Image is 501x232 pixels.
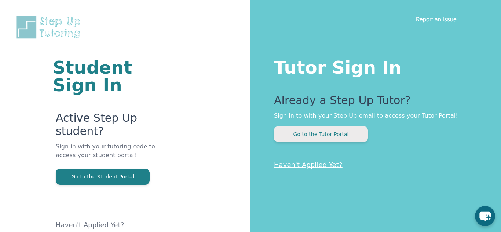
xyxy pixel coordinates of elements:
[274,56,472,76] h1: Tutor Sign In
[15,15,85,40] img: Step Up Tutoring horizontal logo
[274,161,343,169] a: Haven't Applied Yet?
[53,59,162,94] h1: Student Sign In
[416,15,457,23] a: Report an Issue
[56,142,162,169] p: Sign in with your tutoring code to access your student portal!
[56,111,162,142] p: Active Step Up student?
[274,126,368,142] button: Go to the Tutor Portal
[274,111,472,120] p: Sign in to with your Step Up email to access your Tutor Portal!
[56,169,150,185] button: Go to the Student Portal
[274,130,368,137] a: Go to the Tutor Portal
[56,221,124,229] a: Haven't Applied Yet?
[475,206,495,226] button: chat-button
[56,173,150,180] a: Go to the Student Portal
[274,94,472,111] p: Already a Step Up Tutor?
